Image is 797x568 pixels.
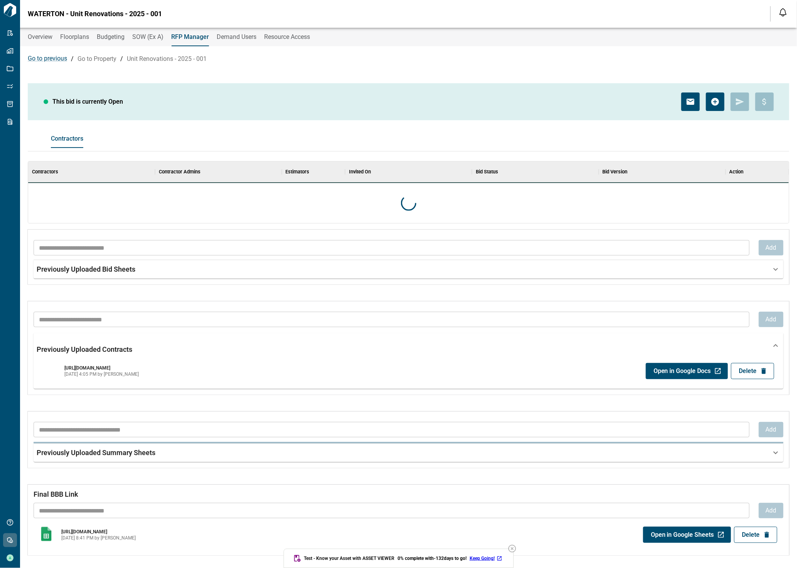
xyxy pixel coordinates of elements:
[731,363,774,379] button: Delete
[730,161,744,183] div: Action
[759,240,784,255] button: Add
[766,425,777,434] p: Add
[766,315,777,324] p: Add
[476,161,498,183] div: Bid Status
[171,33,209,41] span: RFP Manager
[470,555,504,561] a: Keep Going!
[759,422,784,437] button: Add
[755,92,774,111] span: Send for Billing
[472,161,599,183] div: Bid Status
[681,92,700,111] span: Email Template
[286,161,310,183] div: Estimators
[28,55,67,62] span: Go to previous
[766,243,777,252] p: Add
[731,92,749,111] span: Send for Revision
[20,28,797,46] div: base tabs
[34,333,784,358] div: Previously Uploaded Contracts
[706,92,725,111] span: Add Contractors
[132,33,163,41] span: SOW (Ex A)
[64,365,646,371] span: [URL][DOMAIN_NAME]
[282,161,345,183] div: Estimators
[726,161,789,183] div: Action
[51,135,83,143] span: Contractors
[28,161,155,183] div: Contractors
[739,367,757,375] span: Delete
[127,55,207,62] a: Unit Renovations - 2025 - 001
[37,449,155,457] span: Previously Uploaded Summary Sheets
[398,555,467,561] span: 0 % complete with -132 days to go!
[28,33,52,41] span: Overview
[61,535,643,541] span: [DATE] 8:41 PM by [PERSON_NAME]
[345,161,472,183] div: Invited On
[60,33,89,41] span: Floorplans
[264,33,310,41] span: Resource Access
[43,129,83,148] div: base tabs
[34,444,784,462] div: Previously Uploaded Summary Sheets
[52,98,123,106] span: This bid is currently Open
[34,260,784,279] div: Previously Uploaded Bid Sheets
[32,161,58,183] div: Contractors
[599,161,726,183] div: Bid Version
[777,6,789,18] button: Open notification feed
[34,490,78,498] span: Final BBB Link
[349,161,371,183] div: Invited On
[28,51,789,66] div: / /
[28,10,162,18] span: WATERTON - Unit Renovations - 2025 - 001
[37,346,132,353] span: Previously Uploaded Contracts
[217,33,256,41] span: Demand Users
[155,161,282,183] div: Contractor Admins
[646,363,728,379] button: Open in Google Docs
[651,531,714,539] span: Open in Google Sheets
[159,161,201,183] div: Contractor Admins
[37,266,135,273] span: Previously Uploaded Bid Sheets
[64,371,646,377] span: [DATE] 4:05 PM by [PERSON_NAME]
[61,529,643,535] span: [URL][DOMAIN_NAME]
[97,33,125,41] span: Budgeting
[654,367,711,375] span: Open in Google Docs
[78,55,116,62] a: Go to Property
[759,503,784,518] button: Add
[643,527,731,543] button: Open in Google Sheets
[34,358,784,389] div: Previously Uploaded Bid Sheets
[759,312,784,327] button: Add
[766,506,777,515] p: Add
[304,555,394,561] span: Test - Know your Asset with ASSET VIEWER
[742,531,760,539] span: Delete
[734,527,777,543] button: Delete
[603,161,628,183] div: Bid Version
